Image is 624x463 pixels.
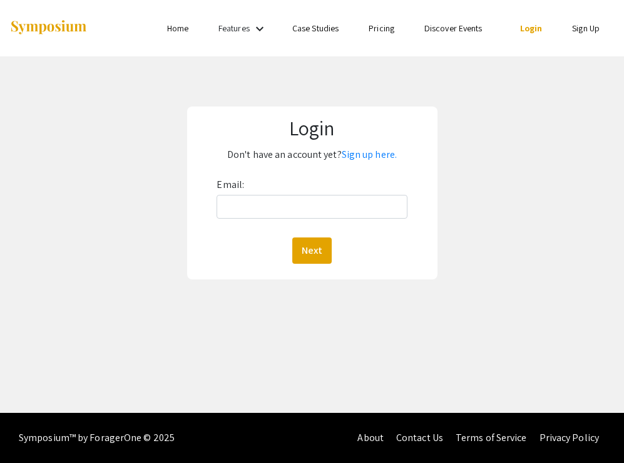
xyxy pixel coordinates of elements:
a: Login [520,23,543,34]
a: Features [218,23,250,34]
a: About [357,431,384,444]
a: Privacy Policy [540,431,599,444]
h1: Login [193,116,431,140]
a: Home [167,23,188,34]
a: Pricing [369,23,394,34]
a: Sign Up [572,23,600,34]
label: Email: [217,175,244,195]
button: Next [292,237,332,264]
mat-icon: Expand Features list [252,21,267,36]
a: Terms of Service [456,431,527,444]
div: Symposium™ by ForagerOne © 2025 [19,413,175,463]
a: Contact Us [396,431,443,444]
a: Sign up here. [342,148,397,161]
a: Discover Events [424,23,483,34]
a: Case Studies [292,23,339,34]
p: Don't have an account yet? [193,145,431,165]
img: Symposium by ForagerOne [9,19,88,36]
